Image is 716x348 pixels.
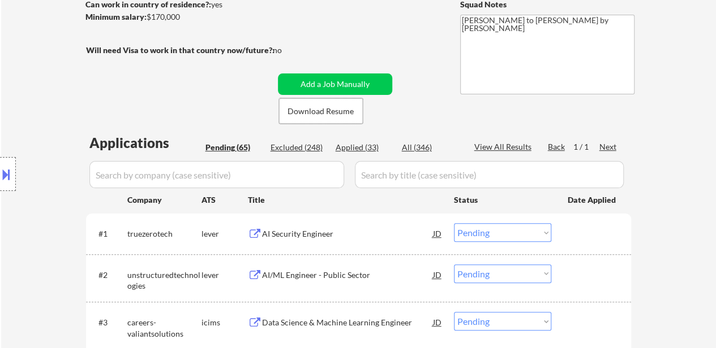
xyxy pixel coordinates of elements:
[573,141,599,153] div: 1 / 1
[248,194,443,206] div: Title
[568,194,618,206] div: Date Applied
[98,317,118,328] div: #3
[279,98,363,124] button: Download Resume
[262,269,433,281] div: AI/ML Engineer - Public Sector
[86,45,275,55] strong: Will need Visa to work in that country now/future?:
[262,228,433,240] div: AI Security Engineer
[402,142,458,153] div: All (346)
[271,142,327,153] div: Excluded (248)
[273,45,305,56] div: no
[85,11,274,23] div: $170,000
[432,223,443,243] div: JD
[599,141,618,153] div: Next
[127,269,201,292] div: unstructuredtechnologies
[201,194,248,206] div: ATS
[432,312,443,332] div: JD
[201,317,248,328] div: icims
[205,142,262,153] div: Pending (65)
[85,12,147,21] strong: Minimum salary:
[262,317,433,328] div: Data Science & Machine Learning Engineer
[336,142,392,153] div: Applied (33)
[474,141,535,153] div: View All Results
[454,189,551,210] div: Status
[201,228,248,240] div: lever
[432,264,443,285] div: JD
[355,161,624,188] input: Search by title (case sensitive)
[89,161,344,188] input: Search by company (case sensitive)
[548,141,566,153] div: Back
[278,73,392,95] button: Add a Job Manually
[127,317,201,339] div: careers-valiantsolutions
[201,269,248,281] div: lever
